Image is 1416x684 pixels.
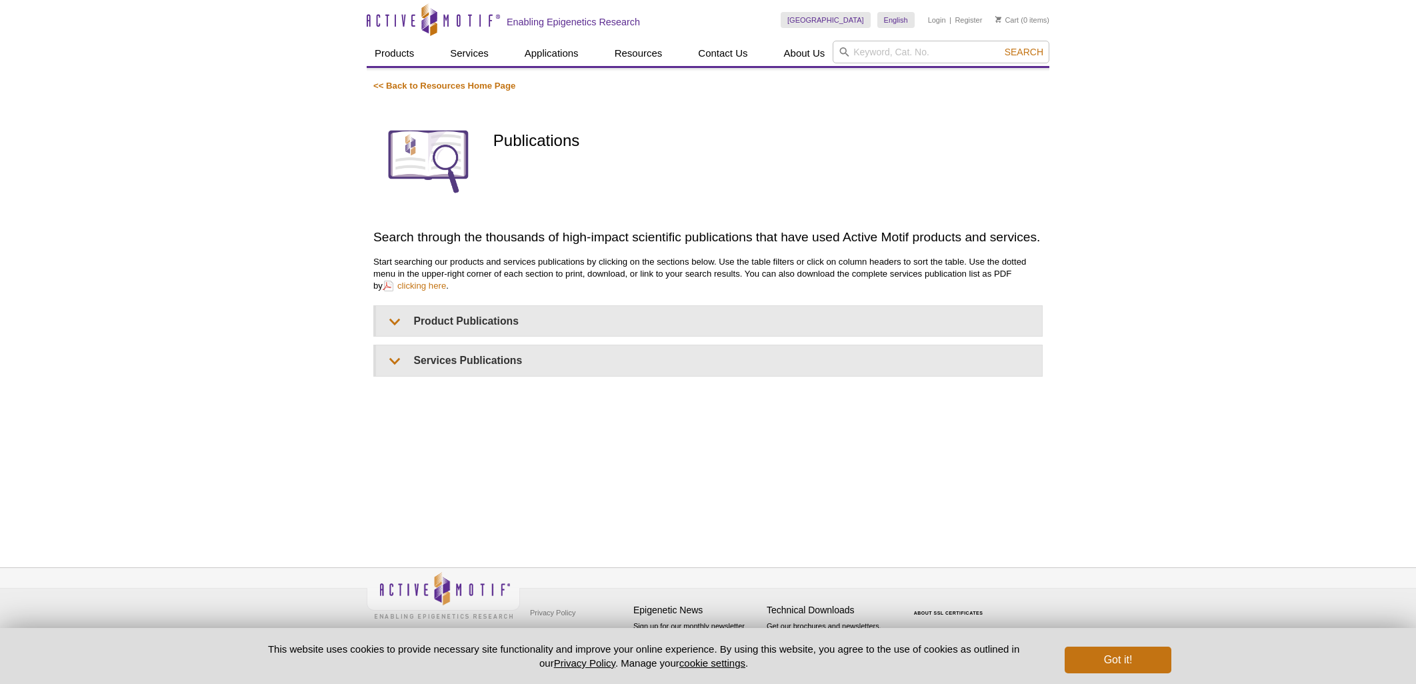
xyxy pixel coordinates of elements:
[679,657,745,669] button: cookie settings
[1065,647,1171,673] button: Got it!
[517,41,587,66] a: Applications
[367,568,520,622] img: Active Motif,
[527,603,579,623] a: Privacy Policy
[367,41,422,66] a: Products
[554,657,615,669] a: Privacy Policy
[955,15,982,25] a: Register
[373,256,1043,292] p: Start searching our products and services publications by clicking on the sections below. Use the...
[376,345,1042,375] summary: Services Publications
[690,41,755,66] a: Contact Us
[633,621,760,666] p: Sign up for our monthly newsletter highlighting recent publications in the field of epigenetics.
[527,623,597,643] a: Terms & Conditions
[767,621,893,655] p: Get our brochures and newsletters, or request them by mail.
[949,12,951,28] li: |
[376,306,1042,336] summary: Product Publications
[995,16,1001,23] img: Your Cart
[877,12,915,28] a: English
[507,16,640,28] h2: Enabling Epigenetics Research
[493,132,1043,151] h1: Publications
[633,605,760,616] h4: Epigenetic News
[900,591,1000,621] table: Click to Verify - This site chose Symantec SSL for secure e-commerce and confidential communicati...
[373,81,515,91] a: << Back to Resources Home Page
[995,12,1049,28] li: (0 items)
[1005,47,1043,57] span: Search
[607,41,671,66] a: Resources
[373,228,1043,246] h2: Search through the thousands of high-impact scientific publications that have used Active Motif p...
[833,41,1049,63] input: Keyword, Cat. No.
[245,642,1043,670] p: This website uses cookies to provide necessary site functionality and improve your online experie...
[767,605,893,616] h4: Technical Downloads
[995,15,1019,25] a: Cart
[383,279,446,292] a: clicking here
[781,12,871,28] a: [GEOGRAPHIC_DATA]
[373,105,483,215] img: Publications
[914,611,983,615] a: ABOUT SSL CERTIFICATES
[442,41,497,66] a: Services
[1001,46,1047,58] button: Search
[776,41,833,66] a: About Us
[928,15,946,25] a: Login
